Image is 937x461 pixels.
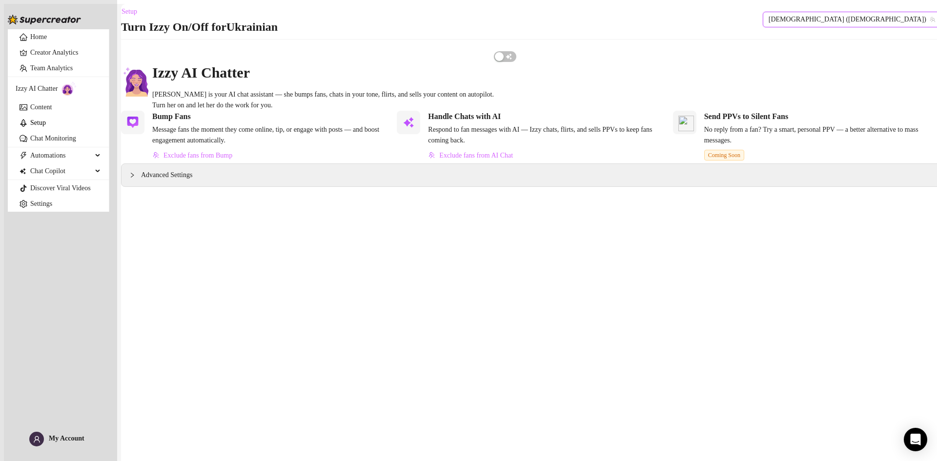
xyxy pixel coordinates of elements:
span: Izzy AI Chatter [16,83,58,94]
span: Setup [122,8,137,16]
button: Exclude fans from Bump [152,148,233,163]
a: Settings [30,200,52,207]
h5: Handle Chats with AI [428,111,501,122]
div: Open Intercom Messenger [904,428,927,451]
a: Home [30,33,47,40]
span: team [930,17,936,22]
img: logo-BBDzfeDw.svg [8,15,81,24]
span: collapsed [129,172,135,178]
div: collapsed [129,170,141,180]
img: svg%3e [127,117,139,128]
a: Discover Viral Videos [30,184,91,192]
img: Izzy AI Chatter [121,51,152,111]
span: user [33,436,41,443]
button: Exclude fans from AI Chat [428,148,513,163]
span: Exclude fans from Bump [163,152,232,160]
h5: Send PPVs to Silent Fans [704,111,788,122]
img: svg%3e [428,152,435,159]
div: [PERSON_NAME] is your AI chat assistant — she bumps fans, chats in your tone, flirts, and sells y... [152,89,494,111]
a: Team Analytics [30,64,73,72]
span: My Account [49,435,84,442]
span: Exclude fans from AI Chat [439,152,513,160]
img: Chat Copilot [20,168,26,175]
button: Setup [121,4,145,20]
span: Message fans the moment they come online, tip, or engage with posts — and boost engagement automa... [152,124,389,146]
span: Ukrainian (ukrainianmodel) [769,12,935,27]
h5: Bump Fans [152,111,191,122]
a: Setup [30,119,46,126]
span: Chat Copilot [30,163,92,179]
h2: Izzy AI Chatter [152,63,494,82]
a: Chat Monitoring [30,135,76,142]
span: Coming Soon [704,150,744,160]
span: Respond to fan messages with AI — Izzy chats, flirts, and sells PPVs to keep fans coming back. [428,124,665,146]
a: Creator Analytics [30,45,101,60]
img: silent-fans-ppv-o-N6Mmdf.svg [678,116,694,131]
img: svg%3e [153,152,160,159]
h3: Turn Izzy On/Off for Ukrainian [121,20,278,35]
img: AI Chatter [61,81,77,96]
span: Advanced Settings [141,170,192,180]
img: svg%3e [403,117,414,128]
a: Content [30,103,52,111]
span: thunderbolt [20,152,27,160]
span: Automations [30,148,92,163]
